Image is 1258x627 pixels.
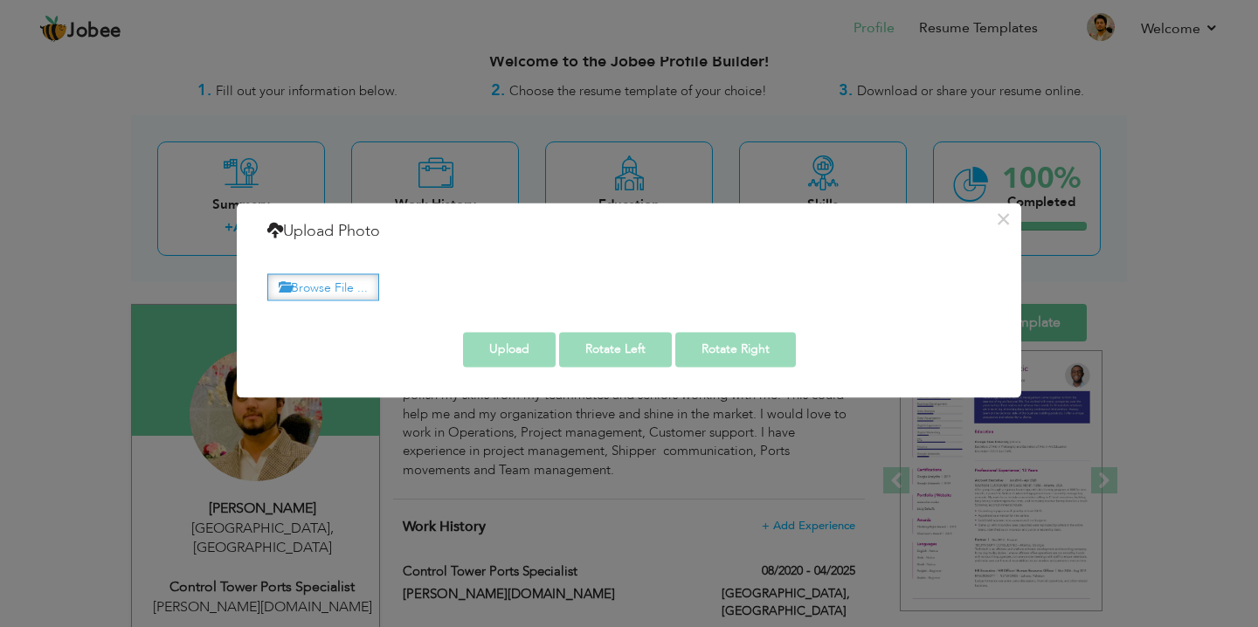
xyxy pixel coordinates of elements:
[267,273,379,300] label: Browse File ...
[267,220,380,243] h4: Upload Photo
[559,333,672,368] button: Rotate Left
[989,205,1017,233] button: ×
[463,333,556,368] button: Upload
[675,333,796,368] button: Rotate Right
